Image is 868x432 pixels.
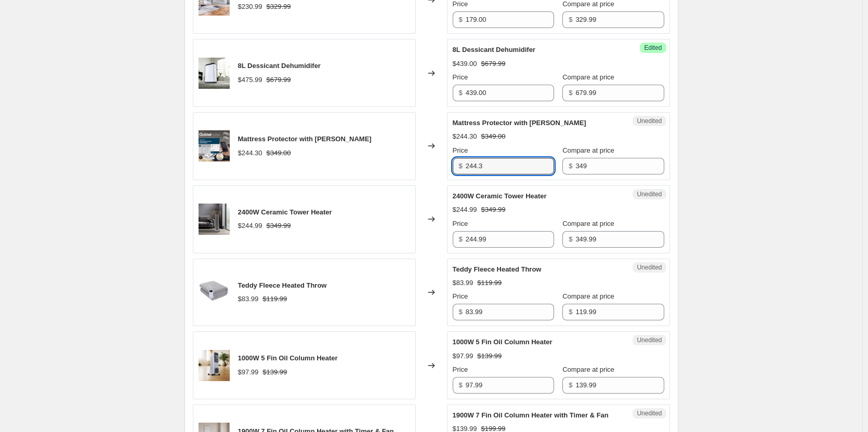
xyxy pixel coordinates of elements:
strike: $349.99 [481,205,506,215]
span: $ [459,381,463,389]
strike: $349.99 [267,221,291,231]
span: 8L Dessicant Dehumidifer [238,62,321,70]
span: Compare at price [562,73,614,81]
div: $475.99 [238,75,262,85]
span: Price [453,220,468,227]
span: Price [453,366,468,373]
span: Compare at price [562,220,614,227]
span: Teddy Fleece Heated Throw [453,265,542,273]
span: Mattress Protector with [PERSON_NAME] [453,119,586,127]
span: Unedited [637,190,662,198]
span: $ [569,308,572,316]
strike: $139.99 [262,367,287,377]
img: Untitleddesign_b33b2c79-4695-4a87-8d00-c590a0eee82d_80x.png [199,58,230,89]
strike: $349.00 [267,148,291,158]
span: Unedited [637,336,662,344]
div: $230.99 [238,2,262,12]
div: $97.99 [453,351,474,361]
img: GEFT150_blanket_remote_80x.png [199,277,230,308]
span: 1900W 7 Fin Oil Column Heater with Timer & Fan [453,411,609,419]
strike: $139.99 [477,351,502,361]
span: Mattress Protector with [PERSON_NAME] [238,135,372,143]
span: 2400W Ceramic Tower Heater [238,208,332,216]
div: $244.99 [238,221,262,231]
span: 8L Dessicant Dehumidifer [453,46,535,53]
span: Compare at price [562,292,614,300]
span: $ [459,235,463,243]
span: $ [459,16,463,23]
span: 1000W 5 Fin Oil Column Heater [453,338,553,346]
div: $244.99 [453,205,477,215]
img: Untitleddesign_1ed6091c-ed19-4d7c-8056-683703bce76b_80x.png [199,204,230,235]
img: GPEBSQ-K_Packaging_a65e85df-0e81-4ca8-ad6d-50f0497c980b_80x.png [199,130,230,161]
span: Compare at price [562,366,614,373]
span: $ [569,89,572,97]
strike: $119.99 [262,294,287,304]
div: $244.30 [453,131,477,142]
span: Compare at price [562,146,614,154]
img: Untitleddesign_b1d20a89-2524-42c7-9263-4ef1681464af_80x.png [199,350,230,381]
span: $ [459,162,463,170]
strike: $119.99 [477,278,502,288]
strike: $329.99 [267,2,291,12]
span: 2400W Ceramic Tower Heater [453,192,547,200]
span: Teddy Fleece Heated Throw [238,281,327,289]
strike: $679.99 [481,59,506,69]
div: $244.30 [238,148,262,158]
span: $ [569,235,572,243]
span: $ [569,16,572,23]
span: Price [453,292,468,300]
div: $83.99 [238,294,259,304]
span: Price [453,146,468,154]
span: $ [569,162,572,170]
div: $83.99 [453,278,474,288]
div: $439.00 [453,59,477,69]
span: $ [459,89,463,97]
span: $ [569,381,572,389]
strike: $349.00 [481,131,506,142]
strike: $679.99 [267,75,291,85]
span: Unedited [637,409,662,417]
span: $ [459,308,463,316]
div: $97.99 [238,367,259,377]
span: 1000W 5 Fin Oil Column Heater [238,354,338,362]
span: Unedited [637,263,662,272]
span: Unedited [637,117,662,125]
span: Price [453,73,468,81]
span: Edited [644,44,662,52]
